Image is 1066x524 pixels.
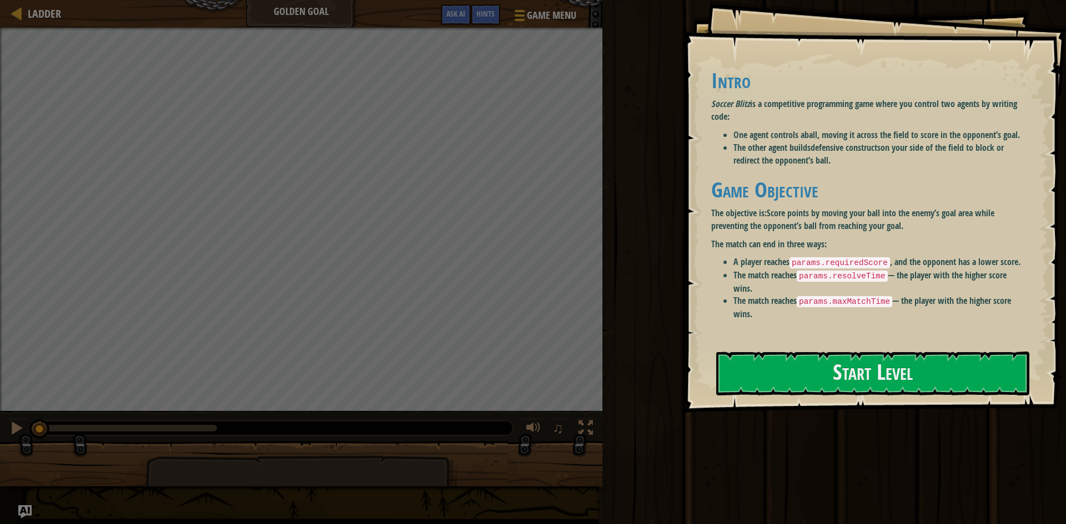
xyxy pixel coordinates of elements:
[797,271,887,282] code: params.resolveTime
[476,8,495,19] span: Hints
[733,256,1027,269] li: A player reaches , and the opponent has a lower score.
[711,207,1027,232] p: The objective is:
[711,178,1027,201] h1: Game Objective
[804,129,817,141] strong: ball
[711,69,1027,92] h1: Intro
[790,257,890,268] code: params.requiredScore
[733,141,1027,167] li: The other agent builds on your side of the field to block or redirect the opponent’s ball.
[575,418,597,441] button: Toggle fullscreen
[446,8,465,19] span: Ask AI
[6,418,28,441] button: Ctrl + P: Pause
[733,294,1027,320] li: The match reaches — the player with the higher score wins.
[22,6,61,21] a: Ladder
[711,207,994,232] strong: Score points by moving your ball into the enemy’s goal area while preventing the opponent’s ball ...
[441,4,471,25] button: Ask AI
[527,8,576,23] span: Game Menu
[733,269,1027,294] li: The match reaches — the player with the higher score wins.
[506,4,583,30] button: Game Menu
[797,296,892,307] code: params.maxMatchTime
[522,418,545,441] button: Adjust volume
[550,418,569,441] button: ♫
[28,6,61,21] span: Ladder
[716,352,1029,395] button: Start Level
[811,141,881,154] strong: defensive constructs
[711,238,1027,251] p: The match can end in three ways:
[711,98,750,110] em: Soccer Blitz
[711,98,1027,123] p: is a competitive programming game where you control two agents by writing code:
[552,420,564,436] span: ♫
[733,129,1027,141] li: One agent controls a , moving it across the field to score in the opponent’s goal.
[18,505,32,518] button: Ask AI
